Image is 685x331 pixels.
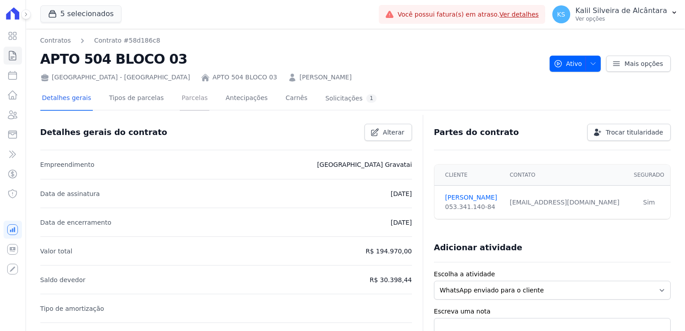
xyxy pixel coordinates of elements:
div: [GEOGRAPHIC_DATA] - [GEOGRAPHIC_DATA] [40,73,190,82]
button: Ativo [550,56,601,72]
p: Valor total [40,246,73,257]
p: Tipo de amortização [40,303,104,314]
a: Solicitações1 [324,87,379,111]
span: Você possui fatura(s) em atraso. [398,10,539,19]
h3: Detalhes gerais do contrato [40,127,167,138]
p: Empreendimento [40,159,95,170]
label: Escreva uma nota [434,307,671,316]
a: Carnês [284,87,309,111]
span: KS [557,11,565,17]
p: [GEOGRAPHIC_DATA] Gravatai [317,159,412,170]
th: Cliente [434,165,504,186]
p: Data de assinatura [40,188,100,199]
span: Ativo [554,56,582,72]
a: Contrato #58d186c8 [94,36,160,45]
button: 5 selecionados [40,5,121,22]
p: [DATE] [390,217,412,228]
a: Detalhes gerais [40,87,93,111]
nav: Breadcrumb [40,36,542,45]
p: Data de encerramento [40,217,112,228]
a: APTO 504 BLOCO 03 [212,73,277,82]
a: Trocar titularidade [587,124,671,141]
a: Mais opções [606,56,671,72]
a: [PERSON_NAME] [299,73,351,82]
span: Trocar titularidade [606,128,663,137]
a: Parcelas [180,87,209,111]
p: R$ 30.398,44 [369,274,412,285]
h3: Partes do contrato [434,127,519,138]
button: KS Kalil Silveira de Alcântara Ver opções [545,2,685,27]
th: Contato [504,165,628,186]
p: Ver opções [576,15,667,22]
a: Ver detalhes [499,11,539,18]
a: Contratos [40,36,71,45]
p: [DATE] [390,188,412,199]
p: R$ 194.970,00 [366,246,412,257]
span: Alterar [383,128,404,137]
h2: APTO 504 BLOCO 03 [40,49,542,69]
div: [EMAIL_ADDRESS][DOMAIN_NAME] [510,198,623,207]
p: Saldo devedor [40,274,86,285]
span: Mais opções [624,59,663,68]
div: 053.341.140-84 [445,202,499,212]
p: Kalil Silveira de Alcântara [576,6,667,15]
h3: Adicionar atividade [434,242,522,253]
nav: Breadcrumb [40,36,160,45]
td: Sim [628,186,670,219]
a: Tipos de parcelas [107,87,165,111]
div: Solicitações [325,94,377,103]
div: 1 [366,94,377,103]
label: Escolha a atividade [434,270,671,279]
a: Antecipações [224,87,269,111]
a: [PERSON_NAME] [445,193,499,202]
a: Alterar [364,124,412,141]
th: Segurado [628,165,670,186]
